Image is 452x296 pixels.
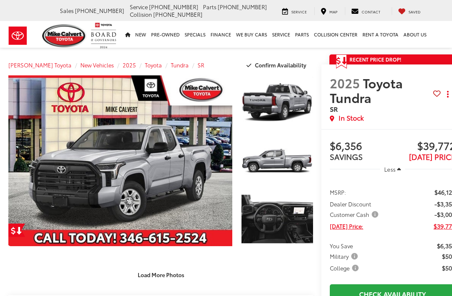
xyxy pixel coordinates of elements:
span: Collision [130,10,152,18]
button: College [330,264,362,272]
span: Service [291,9,307,14]
span: Service [130,3,148,10]
a: Toyota [145,61,162,69]
a: About Us [401,21,429,48]
a: Home [123,21,133,48]
span: Dealer Discount [330,200,371,208]
a: Get Price Drop Alert [8,224,25,237]
button: Less [380,162,405,177]
a: WE BUY CARS [234,21,270,48]
span: Saved [408,9,421,14]
span: Less [384,165,395,173]
a: Expand Photo 0 [8,75,232,246]
span: You Save [330,242,353,250]
img: 2025 Toyota Tundra SR [241,192,314,247]
a: Map [314,7,344,15]
span: Toyota Tundra [330,74,403,106]
a: Expand Photo 2 [241,134,313,188]
a: Tundra [171,61,189,69]
span: In Stock [339,113,364,123]
span: [DATE] Price: [330,222,363,230]
span: [PHONE_NUMBER] [218,3,267,10]
span: MSRP: [330,188,346,196]
span: [PHONE_NUMBER] [75,7,124,14]
a: Pre-Owned [149,21,182,48]
span: Military [330,252,360,260]
span: Sales [60,7,74,14]
span: 2025 [330,74,360,92]
a: Contact [345,7,387,15]
a: Service [270,21,293,48]
button: Load More Photos [132,268,190,282]
span: Recent Price Drop! [349,56,401,63]
span: Parts [203,3,216,10]
button: Confirm Availability [242,58,313,72]
button: Customer Cash [330,210,381,219]
span: [PHONE_NUMBER] [149,3,198,10]
span: SR [330,104,338,113]
img: Toyota [2,22,33,49]
a: New Vehicles [80,61,114,69]
span: College [330,264,360,272]
img: 2025 Toyota Tundra SR [6,75,234,246]
a: Parts [293,21,311,48]
img: Mike Calvert Toyota [42,24,87,47]
a: Expand Photo 1 [241,75,313,129]
span: Contact [362,9,380,14]
a: SR [198,61,204,69]
a: New [133,21,149,48]
a: Expand Photo 3 [241,192,313,246]
a: Service [276,7,313,15]
span: Customer Cash [330,210,380,219]
span: Get Price Drop Alert [336,54,347,69]
a: 2025 [123,61,136,69]
span: Confirm Availability [255,61,306,69]
a: Rent a Toyota [360,21,401,48]
span: Map [329,9,337,14]
span: [PHONE_NUMBER] [153,10,203,18]
a: [PERSON_NAME] Toyota [8,61,72,69]
span: dropdown dots [447,91,449,98]
button: Military [330,252,361,260]
span: $6,356 [330,140,393,153]
img: 2025 Toyota Tundra SR [241,133,314,188]
a: Collision Center [311,21,360,48]
a: Specials [182,21,208,48]
span: SAVINGS [330,151,363,162]
a: Finance [208,21,234,48]
a: My Saved Vehicles [392,7,427,15]
img: 2025 Toyota Tundra SR [241,75,314,130]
